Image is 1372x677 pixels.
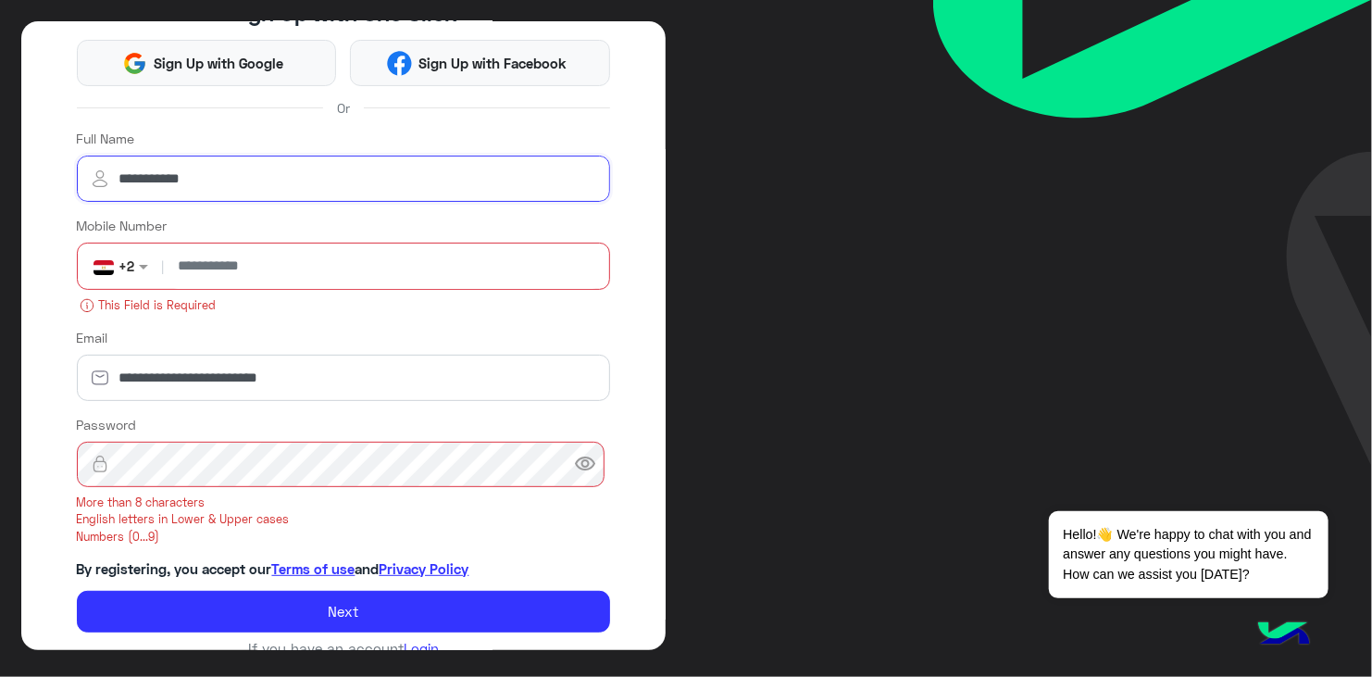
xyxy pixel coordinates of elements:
button: Sign Up with Facebook [350,40,610,86]
button: Next [77,591,611,633]
h6: If you have an account [77,640,611,657]
img: user [77,168,123,190]
img: hulul-logo.png [1252,603,1316,668]
span: By registering, you accept our [77,560,272,577]
small: English letters in Lower & Upper cases [77,511,611,529]
label: Mobile Number [77,216,168,235]
label: Full Name [77,129,135,148]
span: Sign Up with Facebook [412,53,574,74]
a: Privacy Policy [380,560,469,577]
img: lock [77,455,123,473]
button: Sign Up with Google [77,40,337,86]
small: This Field is Required [77,297,611,315]
img: error [80,298,94,313]
span: | [157,257,168,276]
label: Email [77,328,108,347]
span: Sign Up with Google [147,53,291,74]
small: More than 8 characters [77,495,611,512]
a: Terms of use [272,560,355,577]
img: email [77,369,123,387]
img: Facebook [387,51,412,76]
a: Login [404,640,439,657]
span: and [355,560,380,577]
img: Google [122,51,147,76]
span: visibility [574,453,596,475]
span: Hello!👋 We're happy to chat with you and answer any questions you might have. How can we assist y... [1049,511,1328,598]
span: Or [337,98,350,118]
small: Numbers (0...9) [77,529,611,546]
label: Password [77,415,137,434]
